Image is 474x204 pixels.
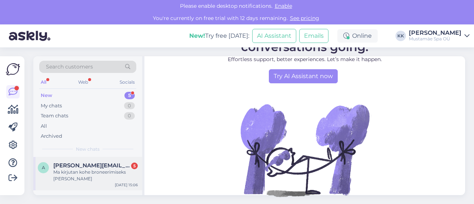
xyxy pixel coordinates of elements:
span: annika.blumkvist@harjuelekter.com [53,162,130,169]
div: 0 [124,112,135,120]
span: Search customers [46,63,93,71]
div: Mustamäe Spa OÜ [409,36,461,42]
div: Archived [41,133,62,140]
div: 5 [131,163,138,169]
div: [PERSON_NAME] [409,30,461,36]
div: Try free [DATE]: [189,31,249,40]
div: [DATE] 15:06 [115,182,138,188]
div: All [39,77,48,87]
b: New! [189,32,205,39]
div: 0 [124,102,135,110]
span: a [42,165,45,170]
a: Try AI Assistant now [269,69,338,83]
p: Effortless support, better experiences. Let’s make it happen. [151,56,458,63]
div: 5 [124,92,135,99]
div: Online [337,29,378,43]
a: See pricing [288,15,321,21]
div: KK [395,31,406,41]
img: Askly Logo [6,62,20,76]
a: [PERSON_NAME]Mustamäe Spa OÜ [409,30,470,42]
div: All [41,123,47,130]
div: Team chats [41,112,68,120]
button: AI Assistant [252,29,296,43]
div: New [41,92,52,99]
div: My chats [41,102,62,110]
span: Enable [273,3,294,9]
button: Emails [299,29,328,43]
div: Ma kirjutan kohe broneerimiseks [PERSON_NAME] [53,169,138,182]
div: Web [77,77,90,87]
span: New chats [76,146,100,153]
div: Socials [118,77,136,87]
